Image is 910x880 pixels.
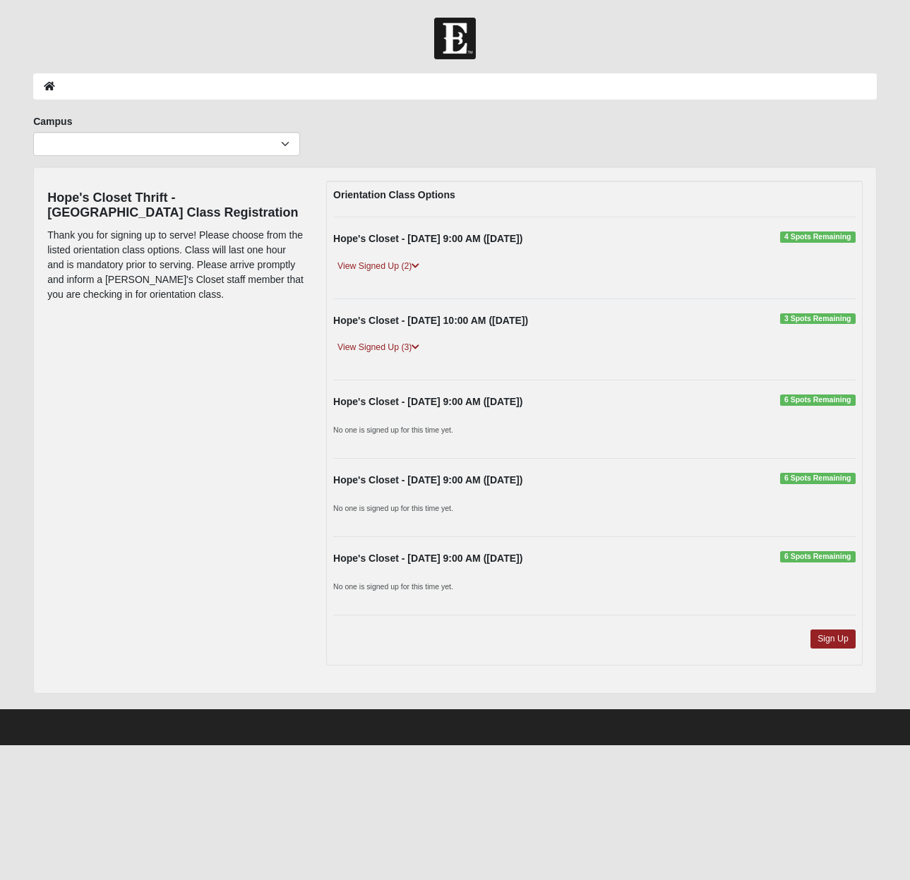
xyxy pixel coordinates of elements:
label: Campus [33,114,72,128]
a: Sign Up [810,629,856,649]
strong: Hope's Closet - [DATE] 9:00 AM ([DATE]) [333,553,522,564]
strong: Hope's Closet - [DATE] 9:00 AM ([DATE]) [333,396,522,407]
strong: Hope's Closet - [DATE] 9:00 AM ([DATE]) [333,233,522,244]
small: No one is signed up for this time yet. [333,426,453,434]
small: No one is signed up for this time yet. [333,582,453,591]
strong: Hope's Closet - [DATE] 9:00 AM ([DATE]) [333,474,522,486]
span: 3 Spots Remaining [780,313,856,325]
p: Thank you for signing up to serve! Please choose from the listed orientation class options. Class... [47,228,305,302]
small: No one is signed up for this time yet. [333,504,453,512]
strong: Orientation Class Options [333,189,455,200]
h4: Hope's Closet Thrift - [GEOGRAPHIC_DATA] Class Registration [47,191,305,221]
span: 4 Spots Remaining [780,231,856,243]
strong: Hope's Closet - [DATE] 10:00 AM ([DATE]) [333,315,528,326]
span: 6 Spots Remaining [780,473,856,484]
span: 6 Spots Remaining [780,394,856,406]
img: Church of Eleven22 Logo [434,18,476,59]
span: 6 Spots Remaining [780,551,856,562]
a: View Signed Up (2) [333,259,424,274]
a: View Signed Up (3) [333,340,424,355]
